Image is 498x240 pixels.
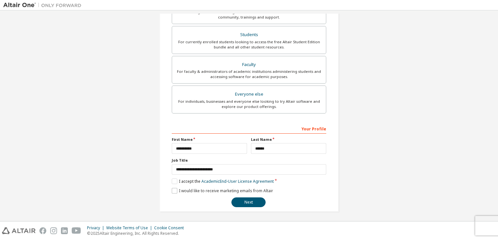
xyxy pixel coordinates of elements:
[61,227,68,234] img: linkedin.svg
[176,39,322,50] div: For currently enrolled students looking to access the free Altair Student Edition bundle and all ...
[72,227,81,234] img: youtube.svg
[87,225,106,231] div: Privacy
[172,123,326,134] div: Your Profile
[172,179,274,184] label: I accept the
[176,69,322,79] div: For faculty & administrators of academic institutions administering students and accessing softwa...
[172,137,247,142] label: First Name
[154,225,188,231] div: Cookie Consent
[176,9,322,20] div: For existing customers looking to access software downloads, HPC resources, community, trainings ...
[231,197,266,207] button: Next
[87,231,188,236] p: © 2025 Altair Engineering, Inc. All Rights Reserved.
[50,227,57,234] img: instagram.svg
[251,137,326,142] label: Last Name
[176,60,322,69] div: Faculty
[176,30,322,39] div: Students
[172,188,273,193] label: I would like to receive marketing emails from Altair
[201,179,274,184] a: Academic End-User License Agreement
[2,227,36,234] img: altair_logo.svg
[176,90,322,99] div: Everyone else
[39,227,46,234] img: facebook.svg
[172,158,326,163] label: Job Title
[3,2,85,8] img: Altair One
[176,99,322,109] div: For individuals, businesses and everyone else looking to try Altair software and explore our prod...
[106,225,154,231] div: Website Terms of Use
